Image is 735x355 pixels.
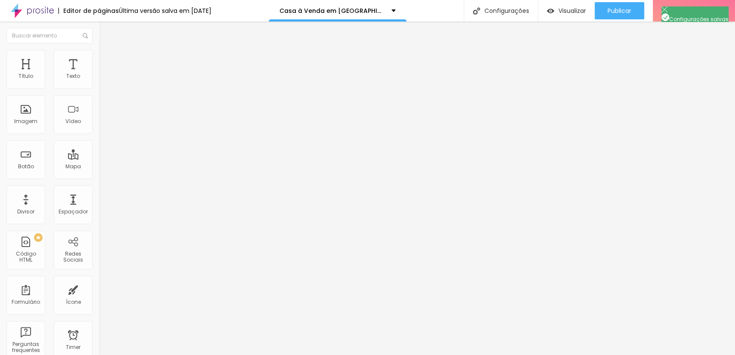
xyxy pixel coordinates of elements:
div: Título [19,73,33,79]
div: Timer [66,344,81,350]
input: Buscar elemento [6,28,93,43]
div: Vídeo [65,118,81,124]
img: Icone [473,7,480,15]
div: Espaçador [59,209,88,215]
div: Ícone [66,299,81,305]
div: Mapa [65,164,81,170]
button: Publicar [595,2,644,19]
div: Imagem [14,118,37,124]
img: Icone [661,13,669,21]
div: Botão [18,164,34,170]
div: Formulário [12,299,40,305]
div: Divisor [17,209,34,215]
div: Perguntas frequentes [9,341,43,354]
button: Visualizar [538,2,595,19]
div: Editor de páginas [58,8,119,14]
div: Código HTML [9,251,43,263]
img: Icone [83,33,88,38]
img: view-1.svg [547,7,554,15]
div: Texto [66,73,80,79]
div: Redes Sociais [56,251,90,263]
div: Última versão salva em [DATE] [119,8,211,14]
span: Publicar [608,7,631,14]
span: Visualizar [558,7,586,14]
p: Casa à Venda em [GEOGRAPHIC_DATA] – [GEOGRAPHIC_DATA] [279,8,385,14]
img: Icone [661,6,667,12]
span: Configurações salvas [661,15,729,23]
